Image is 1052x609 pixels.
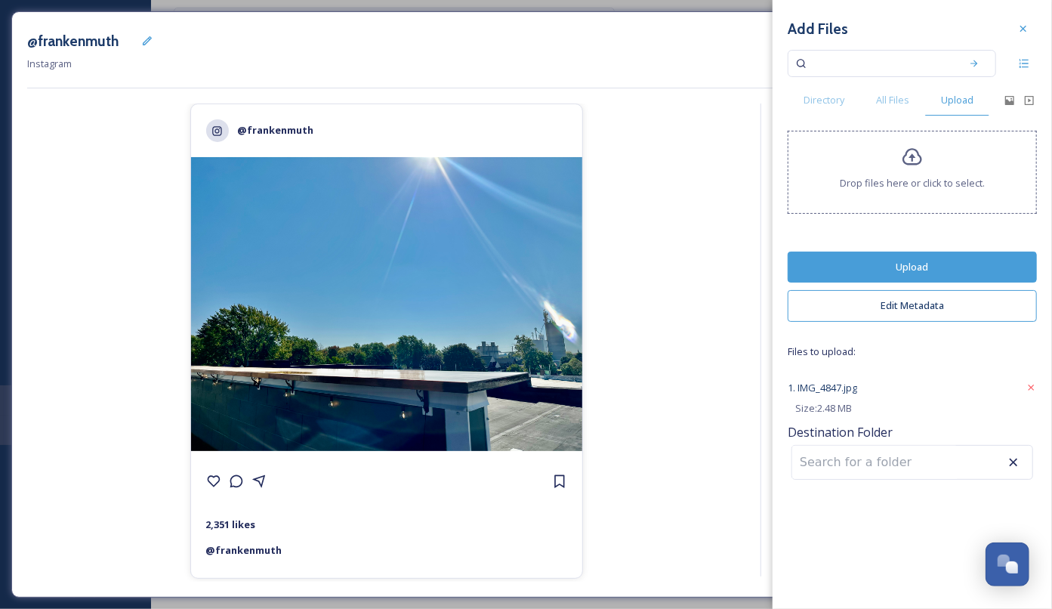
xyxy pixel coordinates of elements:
[840,176,985,190] span: Drop files here or click to select.
[788,381,857,394] span: 1. IMG_4847.jpg
[191,157,582,451] img: IMG_4855.jpg
[27,30,119,52] h3: @frankenmuth
[788,423,1037,441] span: Destination Folder
[788,252,1037,283] button: Upload
[986,543,1029,586] button: Open Chat
[27,57,72,70] span: Instagram
[795,401,852,416] span: Size: 2.48 MB
[206,543,282,557] strong: @ frankenmuth
[804,93,844,107] span: Directory
[788,345,1037,359] span: Files to upload:
[788,290,1037,321] button: Edit Metadata
[792,446,958,479] input: Search for a folder
[206,518,256,531] strong: 2,351 likes
[788,18,848,40] h3: Add Files
[941,93,973,107] span: Upload
[238,123,314,137] strong: @frankenmuth
[876,93,909,107] span: All Files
